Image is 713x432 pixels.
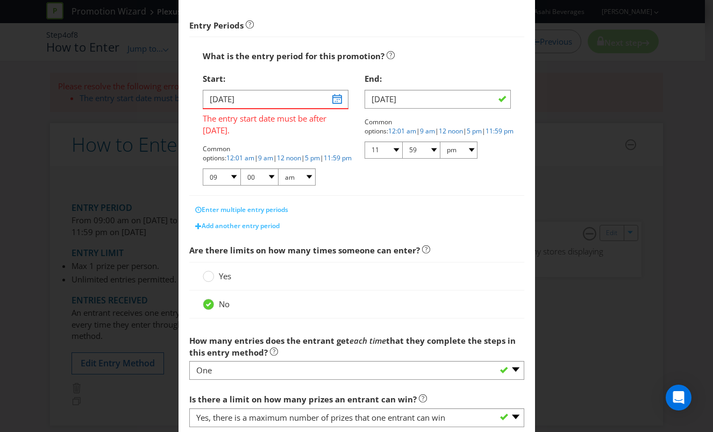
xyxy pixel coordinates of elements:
[463,126,467,136] span: |
[350,335,386,346] em: each time
[189,202,294,218] button: Enter multiple entry periods
[305,153,320,162] a: 5 pm
[202,205,288,214] span: Enter multiple entry periods
[277,153,301,162] a: 12 noon
[203,68,349,90] div: Start:
[365,68,511,90] div: End:
[420,126,435,136] a: 9 am
[320,153,324,162] span: |
[486,126,514,136] a: 11:59 pm
[416,126,420,136] span: |
[666,385,691,410] div: Open Intercom Messenger
[189,394,417,405] span: Is there a limit on how many prizes an entrant can win?
[189,335,516,357] span: that they complete the steps in this entry method?
[203,109,349,136] span: The entry start date must be after [DATE].
[203,90,349,109] input: DD/MM/YY
[482,126,486,136] span: |
[189,20,244,31] strong: Entry Periods
[189,218,286,234] button: Add another entry period
[219,299,230,309] span: No
[365,90,511,109] input: DD/MM/YY
[301,153,305,162] span: |
[467,126,482,136] a: 5 pm
[189,245,420,256] span: Are there limits on how many times someone can enter?
[203,51,384,61] span: What is the entry period for this promotion?
[388,126,416,136] a: 12:01 am
[219,271,231,281] span: Yes
[203,144,230,162] span: Common options:
[189,335,350,346] span: How many entries does the entrant get
[254,153,258,162] span: |
[439,126,463,136] a: 12 noon
[435,126,439,136] span: |
[365,117,392,136] span: Common options:
[226,153,254,162] a: 12:01 am
[273,153,277,162] span: |
[258,153,273,162] a: 9 am
[202,221,280,230] span: Add another entry period
[324,153,352,162] a: 11:59 pm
